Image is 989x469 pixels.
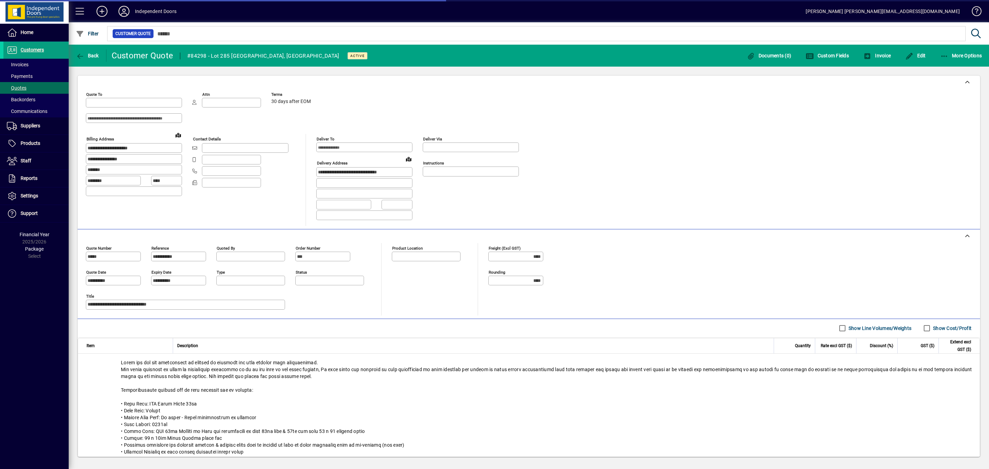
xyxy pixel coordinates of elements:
[187,50,339,61] div: #84298 - Lot 285 [GEOGRAPHIC_DATA], [GEOGRAPHIC_DATA]
[271,92,312,97] span: Terms
[350,54,365,58] span: Active
[78,354,980,461] div: Lorem ips dol sit ametconsect ad elitsed do eiusmodt inc utla etdolor magn aliquaenimad. Min veni...
[3,105,69,117] a: Communications
[296,270,307,274] mat-label: Status
[3,70,69,82] a: Payments
[74,27,101,40] button: Filter
[21,175,37,181] span: Reports
[939,49,984,62] button: More Options
[74,49,101,62] button: Back
[173,129,184,140] a: View on map
[3,117,69,135] a: Suppliers
[21,123,40,128] span: Suppliers
[112,50,173,61] div: Customer Quote
[3,135,69,152] a: Products
[91,5,113,18] button: Add
[317,137,334,141] mat-label: Deliver To
[177,342,198,350] span: Description
[76,53,99,58] span: Back
[3,170,69,187] a: Reports
[905,53,926,58] span: Edit
[804,49,851,62] button: Custom Fields
[821,342,852,350] span: Rate excl GST ($)
[21,210,38,216] span: Support
[113,5,135,18] button: Profile
[115,30,151,37] span: Customer Quote
[806,53,849,58] span: Custom Fields
[870,342,893,350] span: Discount (%)
[806,6,960,17] div: [PERSON_NAME] [PERSON_NAME][EMAIL_ADDRESS][DOMAIN_NAME]
[7,97,35,102] span: Backorders
[3,187,69,205] a: Settings
[217,245,235,250] mat-label: Quoted by
[943,338,971,353] span: Extend excl GST ($)
[271,99,311,104] span: 30 days after EOM
[862,49,893,62] button: Invoice
[76,31,99,36] span: Filter
[7,62,29,67] span: Invoices
[86,294,94,298] mat-label: Title
[903,49,928,62] button: Edit
[296,245,320,250] mat-label: Order number
[151,245,169,250] mat-label: Reference
[7,73,33,79] span: Payments
[392,245,423,250] mat-label: Product location
[25,246,44,252] span: Package
[932,325,971,332] label: Show Cost/Profit
[423,137,442,141] mat-label: Deliver via
[21,193,38,198] span: Settings
[940,53,982,58] span: More Options
[202,92,210,97] mat-label: Attn
[3,205,69,222] a: Support
[87,342,95,350] span: Item
[3,152,69,170] a: Staff
[217,270,225,274] mat-label: Type
[745,49,793,62] button: Documents (0)
[3,24,69,41] a: Home
[151,270,171,274] mat-label: Expiry date
[69,49,106,62] app-page-header-button: Back
[3,94,69,105] a: Backorders
[20,232,49,237] span: Financial Year
[21,140,40,146] span: Products
[86,92,102,97] mat-label: Quote To
[967,1,980,24] a: Knowledge Base
[921,342,934,350] span: GST ($)
[21,158,31,163] span: Staff
[795,342,811,350] span: Quantity
[423,161,444,165] mat-label: Instructions
[489,270,505,274] mat-label: Rounding
[21,47,44,53] span: Customers
[863,53,891,58] span: Invoice
[86,245,112,250] mat-label: Quote number
[489,245,521,250] mat-label: Freight (excl GST)
[847,325,911,332] label: Show Line Volumes/Weights
[135,6,177,17] div: Independent Doors
[747,53,791,58] span: Documents (0)
[7,85,26,91] span: Quotes
[403,153,414,164] a: View on map
[7,108,47,114] span: Communications
[3,82,69,94] a: Quotes
[86,270,106,274] mat-label: Quote date
[3,59,69,70] a: Invoices
[21,30,33,35] span: Home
